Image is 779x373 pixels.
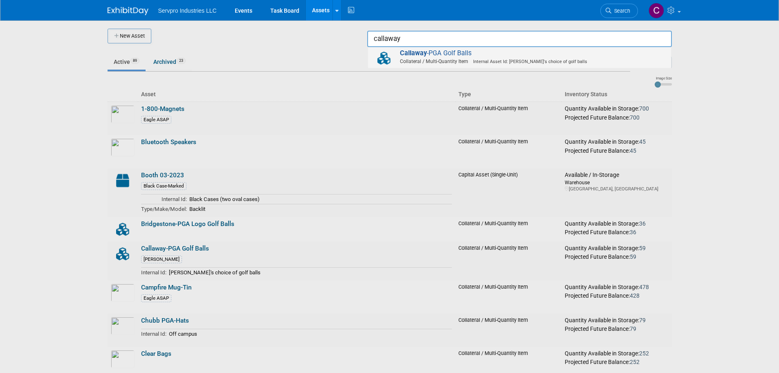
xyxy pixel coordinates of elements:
[400,49,427,57] strong: Callaway
[600,4,638,18] a: Search
[367,31,672,47] input: search assets
[372,49,396,67] img: Collateral-Icon-2.png
[372,49,667,66] span: -PGA Golf Balls
[108,7,148,15] img: ExhibitDay
[158,7,217,14] span: Servpro Industries LLC
[611,8,630,14] span: Search
[375,58,667,65] span: Collateral / Multi-Quantity Item
[649,3,664,18] img: Chris Chassagneux
[468,59,587,64] span: Internal Asset Id: [PERSON_NAME]'s choice of golf balls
